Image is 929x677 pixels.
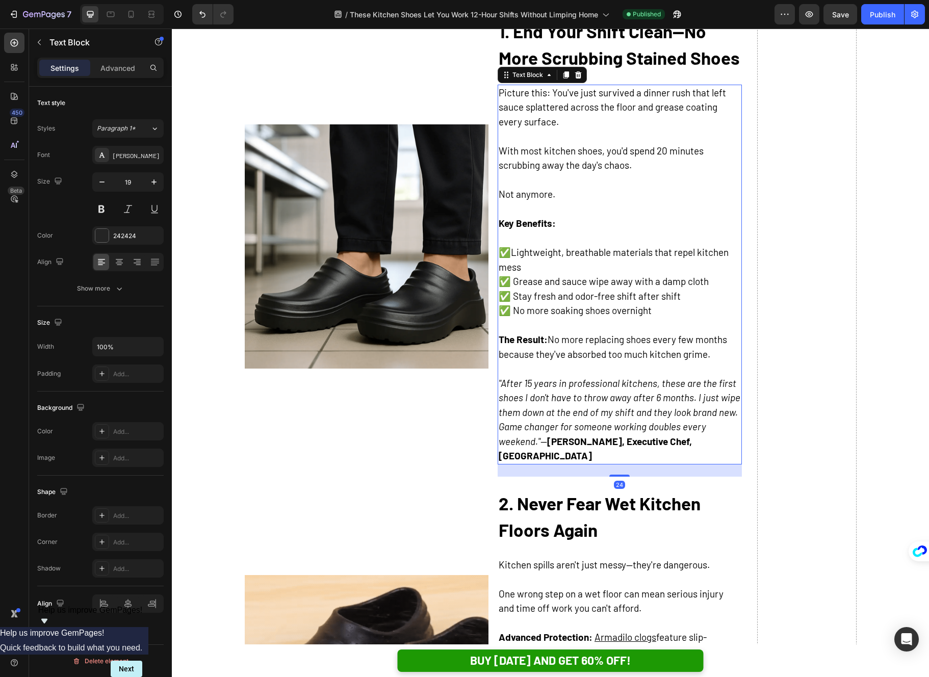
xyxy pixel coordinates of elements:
span: Picture this: You've just survived a dinner rush that left sauce splattered across the floor and ... [327,58,554,99]
strong: The Result: [327,305,376,317]
p: Settings [50,63,79,73]
span: One wrong step on a wet floor can mean serious injury and time off work you can't afford. [327,559,552,586]
p: BUY [DATE] AND GET 60% OFF! [298,624,459,640]
p: Advanced [100,63,135,73]
span: — [327,349,569,433]
div: Size [37,175,64,189]
strong: ✅ [327,218,339,229]
span: Paragraph 1* [97,124,136,133]
div: Add... [113,427,161,436]
div: Add... [113,564,161,574]
strong: 2. Never Fear Wet Kitchen Floors Again [327,464,529,512]
a: BUY [DATE] AND GET 60% OFF! [226,621,532,643]
span: ✅ Stay fresh and odor-free shift after shift [327,262,509,273]
div: Undo/Redo [192,4,234,24]
strong: [PERSON_NAME], Executive Chef, [GEOGRAPHIC_DATA] [327,407,520,433]
div: 24 [442,452,453,460]
div: Padding [37,369,61,378]
div: Open Intercom Messenger [894,627,919,652]
div: Shape [37,485,70,499]
button: Show survey - Help us improve GemPages! [38,606,143,627]
div: Align [37,597,66,611]
span: Save [832,10,849,19]
span: Lightweight, breathable materials that repel kitchen mess [327,218,557,244]
div: Add... [113,511,161,520]
span: With most kitchen shoes, you'd spend 20 minutes scrubbing away the day's chaos. [327,116,532,143]
span: No more replacing shoes every few months because they've absorbed too much kitchen grime. [327,305,555,331]
i: "After 15 years in professional kitchens, these are the first shoes I don't have to throw away af... [327,349,569,419]
span: Help us improve GemPages! [38,606,143,614]
span: Not anymore. [327,160,383,171]
div: Text style [37,98,65,108]
input: Auto [93,337,163,356]
div: Image [37,453,55,462]
span: / [345,9,348,20]
strong: Key Benefits: [327,189,384,200]
button: Show more [37,279,164,298]
div: Show more [77,283,124,294]
div: Shadow [37,564,61,573]
div: [PERSON_NAME] [113,151,161,160]
button: Paragraph 1* [92,119,164,138]
span: Kitchen spills aren't just messy—they're dangerous. [327,530,538,542]
div: Color [37,427,53,436]
iframe: Design area [172,29,929,677]
div: Background [37,401,87,415]
div: 242424 [113,231,161,241]
strong: Advanced Protection: [327,603,421,614]
div: Border [37,511,57,520]
button: Save [823,4,857,24]
span: ✅ No more soaking shoes overnight [327,276,480,288]
div: Beta [8,187,24,195]
p: 7 [67,8,71,20]
div: Publish [870,9,895,20]
div: Align [37,255,66,269]
span: These Kitchen Shoes Let You Work 12-Hour Shifts Without Limping Home [350,9,598,20]
span: Published [633,10,661,19]
div: Add... [113,370,161,379]
span: ✅ Grease and sauce wipe away with a damp cloth [327,247,537,258]
div: Font [37,150,50,160]
div: Corner [37,537,58,546]
button: 7 [4,4,76,24]
div: Width [37,342,54,351]
div: 450 [10,109,24,117]
div: Size [37,316,64,330]
img: gempages_529493087827788838-81b83c0b-2cc4-4b86-b273-90600ecb5efe.png [73,96,317,340]
div: Add... [113,538,161,547]
div: Color [37,231,53,240]
div: Add... [113,454,161,463]
div: Styles [37,124,55,133]
p: Text Block [49,36,136,48]
a: Armadilo clogs [423,603,484,614]
button: Publish [861,4,904,24]
div: Text Block [339,42,373,51]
